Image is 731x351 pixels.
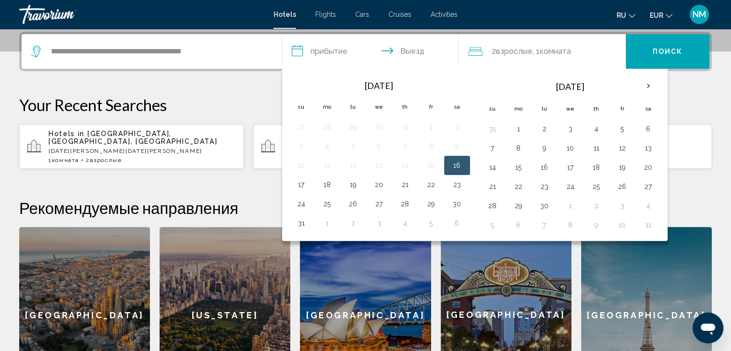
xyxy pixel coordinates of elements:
[346,197,361,211] button: Day 26
[423,178,439,191] button: Day 22
[19,95,712,114] p: Your Recent Searches
[22,34,709,69] div: Search widget
[615,161,630,174] button: Day 19
[397,197,413,211] button: Day 28
[617,8,635,22] button: Change language
[537,122,552,136] button: Day 2
[563,161,578,174] button: Day 17
[397,178,413,191] button: Day 21
[641,199,656,213] button: Day 4
[589,122,604,136] button: Day 4
[511,199,526,213] button: Day 29
[423,139,439,153] button: Day 8
[282,34,459,69] button: Check in and out dates
[693,10,706,19] span: NM
[320,216,335,230] button: Day 1
[449,159,465,172] button: Day 16
[273,11,296,18] span: Hotels
[423,216,439,230] button: Day 5
[635,75,661,97] button: Next month
[449,178,465,191] button: Day 23
[641,141,656,155] button: Day 13
[346,139,361,153] button: Day 5
[49,148,236,154] p: [DATE][PERSON_NAME][DATE][PERSON_NAME]
[641,180,656,193] button: Day 27
[626,34,709,69] button: Поиск
[693,313,723,343] iframe: Кнопка для запуску вікна повідомлень
[485,161,500,174] button: Day 14
[49,157,79,163] span: 1
[372,159,387,172] button: Day 13
[320,159,335,172] button: Day 11
[346,159,361,172] button: Day 12
[589,161,604,174] button: Day 18
[589,199,604,213] button: Day 2
[346,120,361,134] button: Day 29
[294,159,309,172] button: Day 10
[537,141,552,155] button: Day 9
[388,11,411,18] a: Cruises
[449,120,465,134] button: Day 2
[372,216,387,230] button: Day 3
[19,124,244,169] button: Hotels in [GEOGRAPHIC_DATA], [GEOGRAPHIC_DATA], [GEOGRAPHIC_DATA][DATE][PERSON_NAME][DATE][PERSON...
[294,120,309,134] button: Day 27
[355,11,369,18] span: Cars
[294,178,309,191] button: Day 17
[52,157,79,163] span: Комната
[506,75,635,98] th: [DATE]
[653,48,683,56] span: Поиск
[19,5,264,24] a: Travorium
[314,75,444,96] th: [DATE]
[615,141,630,155] button: Day 12
[563,218,578,232] button: Day 8
[485,141,500,155] button: Day 7
[641,161,656,174] button: Day 20
[49,130,217,145] span: [GEOGRAPHIC_DATA], [GEOGRAPHIC_DATA], [GEOGRAPHIC_DATA]
[511,122,526,136] button: Day 1
[563,141,578,155] button: Day 10
[397,216,413,230] button: Day 4
[372,197,387,211] button: Day 27
[449,197,465,211] button: Day 30
[589,218,604,232] button: Day 9
[563,199,578,213] button: Day 1
[449,139,465,153] button: Day 9
[537,161,552,174] button: Day 16
[532,45,570,58] span: , 1
[615,218,630,232] button: Day 10
[49,130,85,138] span: Hotels in
[372,178,387,191] button: Day 20
[320,139,335,153] button: Day 4
[423,120,439,134] button: Day 1
[397,120,413,134] button: Day 31
[539,47,570,56] span: Комната
[372,120,387,134] button: Day 30
[294,197,309,211] button: Day 24
[253,124,478,169] button: Hotels in [GEOGRAPHIC_DATA], [GEOGRAPHIC_DATA] (MAD)[DATE] - [DATE]2номера3Взрослые
[86,157,122,163] span: 2
[491,45,532,58] span: 2
[485,180,500,193] button: Day 21
[511,141,526,155] button: Day 8
[537,180,552,193] button: Day 23
[458,34,626,69] button: Travelers: 2 adults, 0 children
[485,122,500,136] button: Day 31
[511,161,526,174] button: Day 15
[431,11,458,18] a: Activities
[346,216,361,230] button: Day 2
[294,216,309,230] button: Day 31
[315,11,336,18] a: Flights
[397,159,413,172] button: Day 14
[650,12,663,19] span: EUR
[511,218,526,232] button: Day 6
[449,216,465,230] button: Day 6
[641,218,656,232] button: Day 11
[423,159,439,172] button: Day 15
[485,218,500,232] button: Day 5
[397,139,413,153] button: Day 7
[563,122,578,136] button: Day 3
[615,180,630,193] button: Day 26
[346,178,361,191] button: Day 19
